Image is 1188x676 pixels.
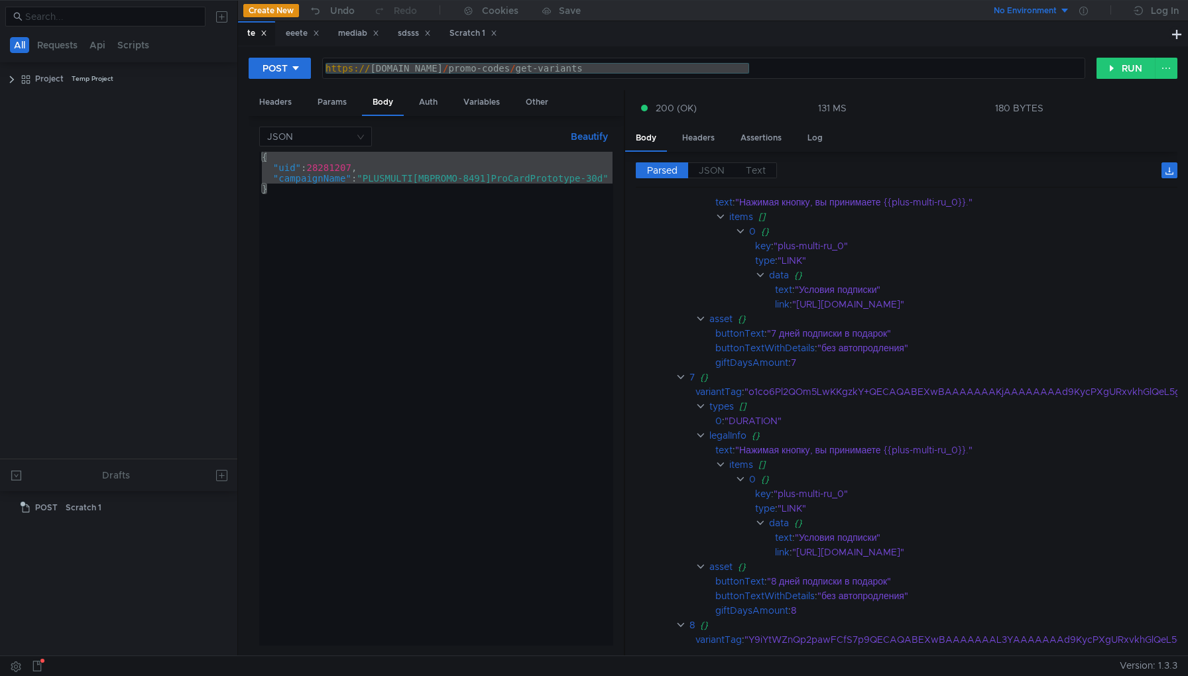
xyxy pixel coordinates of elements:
div: link [775,297,790,311]
div: Headers [249,90,302,115]
div: 0 [715,414,722,428]
button: Redo [364,1,426,21]
span: Version: 1.3.3 [1120,656,1177,675]
button: All [10,37,29,53]
div: Headers [672,126,725,150]
div: Body [625,126,667,152]
div: Body [362,90,404,116]
div: asset [709,311,732,326]
div: Project [35,69,64,89]
div: 7 [689,370,694,384]
div: variantTag [695,632,742,647]
button: Undo [299,1,364,21]
div: legalInfo [709,428,746,443]
div: te [247,27,267,40]
div: type [755,253,775,268]
div: Params [307,90,357,115]
div: Log In [1151,3,1179,19]
div: asset [709,559,732,574]
div: Drafts [102,467,130,483]
div: text [715,195,733,209]
div: Variables [453,90,510,115]
div: data [768,516,788,530]
div: No Environment [994,5,1057,17]
span: Text [746,164,766,176]
button: RUN [1097,58,1156,79]
div: Save [559,6,581,15]
div: 0 [748,472,755,486]
div: Scratch 1 [449,27,497,40]
div: Other [515,90,559,115]
div: buttonTextWithDetails [715,589,815,603]
button: Requests [33,37,82,53]
div: buttonTextWithDetails [715,341,815,355]
button: Create New [243,4,299,17]
div: sdsss [398,27,431,40]
div: Log [797,126,833,150]
div: variantTag [695,384,742,399]
span: Parsed [647,164,678,176]
div: Cookies [482,3,518,19]
div: 0 [748,224,755,239]
div: 8 [689,618,694,632]
div: 131 MS [818,102,847,114]
div: mediab [338,27,379,40]
button: Beautify [565,129,613,144]
div: items [729,457,752,472]
div: text [715,443,733,457]
span: JSON [699,164,725,176]
div: data [768,268,788,282]
div: types [709,399,733,414]
div: buttonText [715,574,764,589]
div: key [755,486,771,501]
div: link [775,545,790,559]
div: Redo [394,3,417,19]
div: buttonText [715,326,764,341]
button: POST [249,58,311,79]
div: Temp Project [72,69,113,89]
button: Scripts [113,37,153,53]
span: POST [35,498,58,518]
div: giftDaysAmount [715,355,788,370]
div: items [729,209,752,224]
div: Scratch 1 [66,498,101,518]
div: 180 BYTES [995,102,1043,114]
div: text [775,530,792,545]
div: key [755,239,771,253]
div: text [775,282,792,297]
span: 200 (OK) [656,101,697,115]
div: Undo [330,3,355,19]
div: POST [263,61,288,76]
div: Assertions [730,126,792,150]
input: Search... [25,9,198,24]
div: Auth [408,90,448,115]
button: Api [86,37,109,53]
div: type [755,501,775,516]
div: eeete [286,27,320,40]
div: giftDaysAmount [715,603,788,618]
